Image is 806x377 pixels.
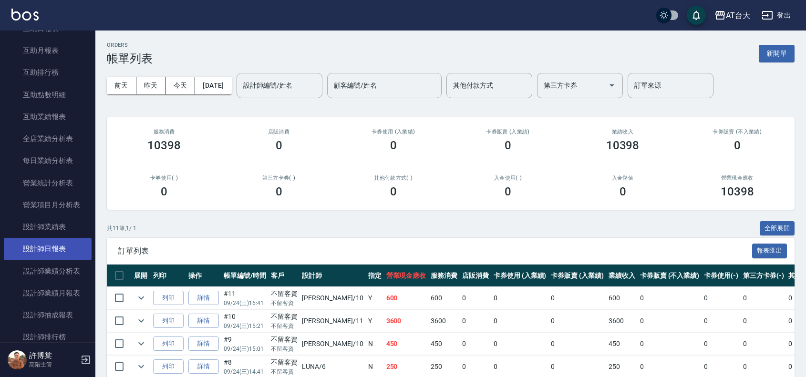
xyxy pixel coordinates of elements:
[460,333,491,355] td: 0
[390,185,397,198] h3: 0
[348,129,439,135] h2: 卡券使用 (入業績)
[606,287,638,309] td: 600
[221,265,269,287] th: 帳單編號/時間
[491,333,549,355] td: 0
[390,139,397,152] h3: 0
[638,333,702,355] td: 0
[4,282,92,304] a: 設計師業績月報表
[577,129,668,135] h2: 業績收入
[29,360,78,369] p: 高階主管
[638,310,702,332] td: 0
[161,185,167,198] h3: 0
[118,129,210,135] h3: 服務消費
[300,265,365,287] th: 設計師
[4,128,92,150] a: 全店業績分析表
[153,291,184,306] button: 列印
[428,310,460,332] td: 3600
[384,287,429,309] td: 600
[711,6,754,25] button: AT台大
[548,333,606,355] td: 0
[132,265,151,287] th: 展開
[107,52,153,65] h3: 帳單列表
[604,78,620,93] button: Open
[136,77,166,94] button: 昨天
[300,287,365,309] td: [PERSON_NAME] /10
[134,314,148,328] button: expand row
[702,287,741,309] td: 0
[692,175,783,181] h2: 營業現金應收
[348,175,439,181] h2: 其他付款方式(-)
[153,336,184,351] button: 列印
[4,238,92,260] a: 設計師日報表
[188,336,219,351] a: 詳情
[233,175,324,181] h2: 第三方卡券(-)
[462,175,554,181] h2: 入金使用(-)
[726,10,750,21] div: AT台大
[4,326,92,348] a: 設計師排行榜
[460,265,491,287] th: 店販消費
[428,265,460,287] th: 服務消費
[134,336,148,351] button: expand row
[384,333,429,355] td: 450
[186,265,221,287] th: 操作
[702,333,741,355] td: 0
[4,61,92,83] a: 互助排行榜
[4,172,92,194] a: 營業統計分析表
[366,333,384,355] td: N
[491,287,549,309] td: 0
[638,287,702,309] td: 0
[166,77,196,94] button: 今天
[134,291,148,305] button: expand row
[188,359,219,374] a: 詳情
[702,265,741,287] th: 卡券使用(-)
[221,310,269,332] td: #10
[271,299,298,307] p: 不留客資
[606,265,638,287] th: 業績收入
[428,333,460,355] td: 450
[4,194,92,216] a: 營業項目月分析表
[548,310,606,332] td: 0
[118,175,210,181] h2: 卡券使用(-)
[4,304,92,326] a: 設計師抽成報表
[4,40,92,61] a: 互助月報表
[271,322,298,330] p: 不留客資
[8,350,27,369] img: Person
[758,7,795,24] button: 登出
[271,312,298,322] div: 不留客資
[188,314,219,328] a: 詳情
[224,299,266,307] p: 09/24 (三) 16:41
[721,185,754,198] h3: 10398
[460,310,491,332] td: 0
[760,221,795,236] button: 全部展開
[384,310,429,332] td: 3600
[4,150,92,172] a: 每日業績分析表
[221,333,269,355] td: #9
[577,175,668,181] h2: 入金儲值
[300,333,365,355] td: [PERSON_NAME] /10
[271,367,298,376] p: 不留客資
[224,345,266,353] p: 09/24 (三) 15:01
[384,265,429,287] th: 營業現金應收
[460,287,491,309] td: 0
[741,265,786,287] th: 第三方卡券(-)
[428,287,460,309] td: 600
[153,314,184,328] button: 列印
[224,322,266,330] p: 09/24 (三) 15:21
[366,287,384,309] td: Y
[759,49,795,58] a: 新開單
[271,357,298,367] div: 不留客資
[11,9,39,20] img: Logo
[4,106,92,128] a: 互助業績報表
[4,84,92,106] a: 互助點數明細
[741,310,786,332] td: 0
[491,265,549,287] th: 卡券使用 (入業績)
[702,310,741,332] td: 0
[221,287,269,309] td: #11
[151,265,186,287] th: 列印
[638,265,702,287] th: 卡券販賣 (不入業績)
[134,359,148,374] button: expand row
[692,129,783,135] h2: 卡券販賣 (不入業績)
[118,246,752,256] span: 訂單列表
[741,333,786,355] td: 0
[107,224,136,233] p: 共 11 筆, 1 / 1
